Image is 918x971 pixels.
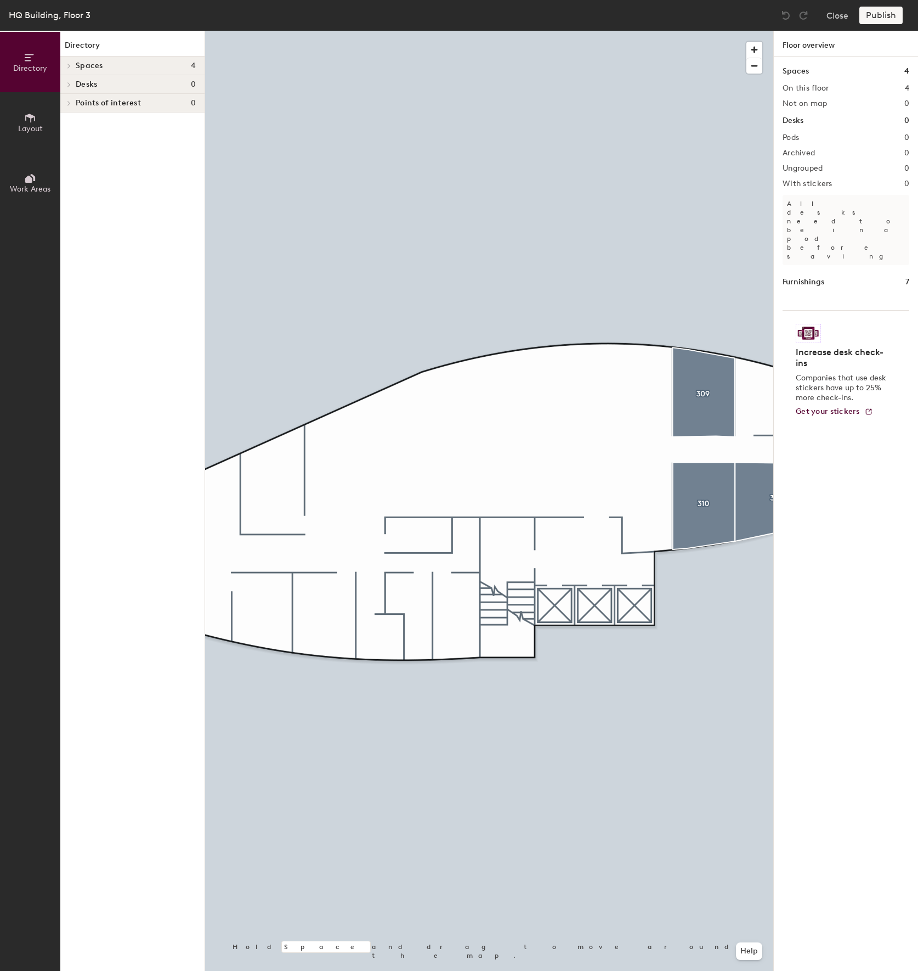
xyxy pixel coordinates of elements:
[774,31,918,57] h1: Floor overview
[783,84,829,93] h2: On this floor
[904,179,909,188] h2: 0
[905,84,909,93] h2: 4
[780,10,791,21] img: Undo
[191,61,196,70] span: 4
[904,133,909,142] h2: 0
[904,149,909,158] h2: 0
[796,373,889,403] p: Companies that use desk stickers have up to 25% more check-ins.
[904,115,909,127] h1: 0
[76,99,141,108] span: Points of interest
[191,80,196,89] span: 0
[783,276,824,288] h1: Furnishings
[736,942,762,960] button: Help
[76,80,97,89] span: Desks
[904,99,909,108] h2: 0
[783,195,909,265] p: All desks need to be in a pod before saving
[60,40,205,57] h1: Directory
[783,164,823,173] h2: Ungrouped
[796,347,889,369] h4: Increase desk check-ins
[783,179,832,188] h2: With stickers
[191,99,196,108] span: 0
[826,7,848,24] button: Close
[904,65,909,77] h1: 4
[10,184,50,194] span: Work Areas
[18,124,43,133] span: Layout
[796,324,821,343] img: Sticker logo
[783,99,827,108] h2: Not on map
[13,64,47,73] span: Directory
[783,149,815,158] h2: Archived
[796,407,873,417] a: Get your stickers
[9,8,90,22] div: HQ Building, Floor 3
[783,65,809,77] h1: Spaces
[798,10,809,21] img: Redo
[783,115,803,127] h1: Desks
[76,61,103,70] span: Spaces
[796,407,860,416] span: Get your stickers
[905,276,909,288] h1: 7
[783,133,799,142] h2: Pods
[904,164,909,173] h2: 0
